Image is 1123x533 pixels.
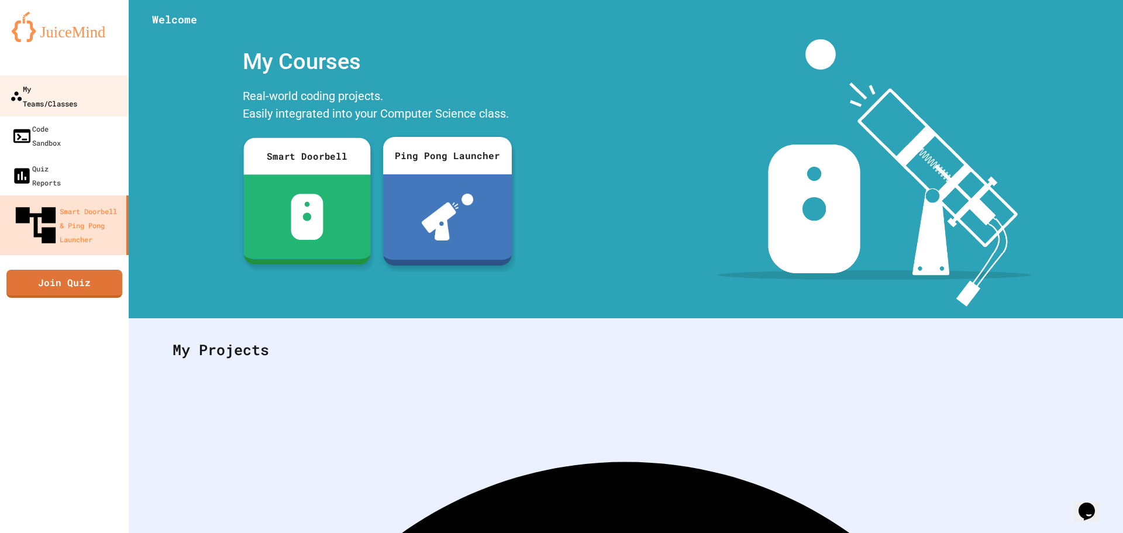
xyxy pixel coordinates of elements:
[243,137,370,174] div: Smart Doorbell
[1074,486,1111,521] iframe: chat widget
[422,194,474,240] img: ppl-with-ball.png
[291,194,323,240] img: sdb-white.svg
[12,122,61,150] div: Code Sandbox
[12,201,122,249] div: Smart Doorbell & Ping Pong Launcher
[6,270,122,298] a: Join Quiz
[161,327,1091,373] div: My Projects
[10,81,77,110] div: My Teams/Classes
[383,137,512,174] div: Ping Pong Launcher
[12,161,61,190] div: Quiz Reports
[237,84,518,128] div: Real-world coding projects. Easily integrated into your Computer Science class.
[718,39,1031,307] img: banner-image-my-projects.png
[237,39,518,84] div: My Courses
[12,12,117,42] img: logo-orange.svg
